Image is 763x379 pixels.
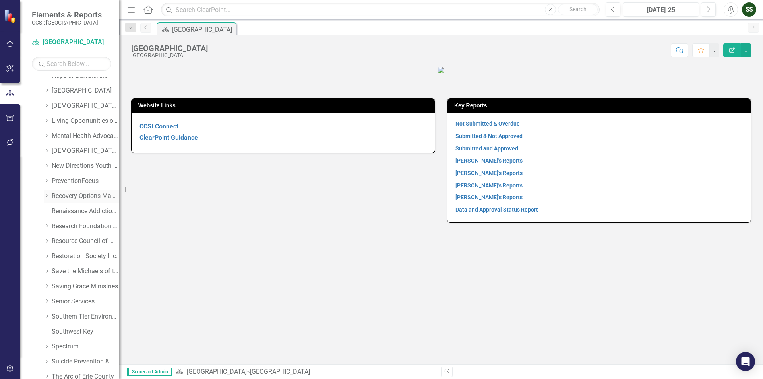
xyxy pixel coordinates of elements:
a: Spectrum [52,342,119,351]
a: Living Opportunities of DePaul [52,117,119,126]
h3: Website Links [138,103,431,109]
a: [GEOGRAPHIC_DATA] [52,86,119,95]
a: [PERSON_NAME]'s Reports [455,170,523,176]
input: Search Below... [32,57,111,71]
div: [GEOGRAPHIC_DATA] [131,52,208,58]
a: Save the Michaels of the World [52,267,119,276]
h3: Key Reports [454,103,747,109]
a: Submitted and Approved [455,145,518,152]
a: PreventionFocus [52,177,119,186]
span: Scorecard Admin [127,368,172,376]
a: Senior Services [52,297,119,306]
a: CCSI Connect [139,122,178,130]
a: [PERSON_NAME]'s Reports [455,182,523,189]
a: [DEMOGRAPHIC_DATA] Comm Svces [52,146,119,155]
a: [PERSON_NAME]'s Reports [455,157,523,164]
a: [GEOGRAPHIC_DATA] [32,38,111,47]
div: [DATE]-25 [626,5,696,15]
a: Saving Grace Ministries [52,282,119,291]
a: Research Foundation of SUNY [52,222,119,231]
button: Search [558,4,598,15]
a: Restoration Society Inc. [52,252,119,261]
a: Mental Health Advocates [52,132,119,141]
a: Recovery Options Made Easy [52,192,119,201]
div: [GEOGRAPHIC_DATA] [131,44,208,52]
button: SS [742,2,756,17]
a: [GEOGRAPHIC_DATA] [187,368,247,375]
a: Data and Approval Status Report [455,206,538,213]
div: [GEOGRAPHIC_DATA] [172,25,234,35]
div: Open Intercom Messenger [736,352,755,371]
a: ClearPoint Guidance [139,134,198,141]
span: Search [569,6,587,12]
a: Southern Tier Environments for Living [52,312,119,321]
img: ECDMH%20Logo%20png.PNG [438,67,444,73]
a: [DEMOGRAPHIC_DATA] Family Services [52,101,119,111]
div: » [176,367,435,377]
a: Southwest Key [52,327,119,336]
input: Search ClearPoint... [161,3,600,17]
div: [GEOGRAPHIC_DATA] [250,368,310,375]
a: [PERSON_NAME]'s Reports [455,194,523,200]
a: New Directions Youth & Family Services, Inc. [52,161,119,171]
a: Not Submitted & Overdue [455,121,520,127]
span: Elements & Reports [32,10,102,19]
a: Resource Council of WNY [52,237,119,246]
small: CCSI: [GEOGRAPHIC_DATA] [32,19,102,26]
a: Submitted & Not Approved [455,133,523,139]
a: Suicide Prevention & Crisis Services [52,357,119,366]
img: ClearPoint Strategy [4,9,18,23]
button: [DATE]-25 [623,2,699,17]
a: Renaissance Addiction Services, Inc. [52,207,119,216]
